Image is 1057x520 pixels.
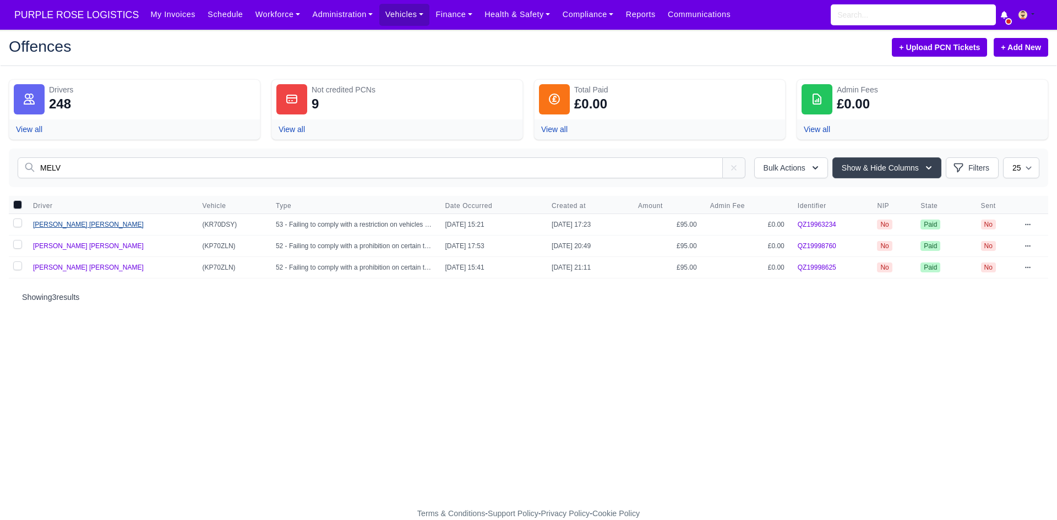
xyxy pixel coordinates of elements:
span: No [877,220,892,229]
span: Sent [981,201,1011,210]
td: 53 - Failing to comply with a restriction on vehicles entering a pedestrian zone (N/A) [269,214,439,236]
span: Driver [33,201,53,210]
a: View all [541,125,568,134]
span: NIP [877,201,907,210]
a: Cookie Policy [592,509,640,518]
div: £0.00 [574,95,607,113]
button: + Upload PCN Tickets [892,38,987,57]
a: + Add New [994,38,1048,57]
h2: Offences [9,39,520,54]
a: View all [279,125,305,134]
button: Date Occurred [445,201,502,210]
a: [PERSON_NAME] [PERSON_NAME] [33,242,144,250]
td: [DATE] 21:11 [545,257,631,278]
span: Paid [920,262,940,272]
button: Bulk Actions [754,157,828,178]
a: Support Policy [488,509,538,518]
a: QZ19998760 [798,242,836,250]
button: Admin Fee [710,201,754,210]
div: Total Paid [574,84,781,95]
td: £95.00 [631,257,704,278]
a: Administration [306,4,379,25]
td: £0.00 [704,214,791,236]
input: Search [18,157,723,178]
a: PURPLE ROSE LOGISTICS [9,4,144,26]
span: Admin Fee [710,201,745,210]
td: 52 - Failing to comply with a prohibition on certain types of vehicle (N/A) [269,257,439,278]
iframe: Chat Widget [1002,467,1057,520]
td: £0.00 [704,236,791,257]
a: View all [804,125,830,134]
a: [PERSON_NAME] [PERSON_NAME] [33,264,144,271]
div: £0.00 [837,95,870,113]
a: QZ19998625 [798,264,836,271]
span: No [981,220,996,229]
a: [PERSON_NAME] [PERSON_NAME] [33,221,144,228]
div: Admin Fees [837,84,1043,95]
a: Health & Safety [478,4,557,25]
button: State [920,201,946,210]
input: Search... [831,4,996,25]
a: View all [16,125,42,134]
a: Vehicles [379,4,430,25]
a: Workforce [249,4,307,25]
button: Show & Hide Columns [832,157,941,178]
span: No [981,262,996,272]
span: No [877,262,892,272]
span: Type [276,201,291,210]
div: - - - [215,507,842,520]
span: State [920,201,938,210]
td: £0.00 [704,257,791,278]
td: [DATE] 15:21 [439,214,546,236]
button: Amount [638,201,672,210]
a: Privacy Policy [541,509,590,518]
span: Amount [638,201,663,210]
td: [DATE] 17:23 [545,214,631,236]
button: Identifier [798,201,835,210]
a: QZ19963234 [798,221,836,228]
td: £95.00 [631,214,704,236]
a: Reports [620,4,662,25]
td: (KP70ZLN) [196,236,269,257]
span: 3 [52,293,57,302]
a: Communications [662,4,737,25]
span: Created at [552,201,586,210]
td: 52 - Failing to comply with a prohibition on certain types of vehicle (N/A) [269,236,439,257]
div: 9 [312,95,319,113]
a: Terms & Conditions [417,509,485,518]
a: My Invoices [144,4,201,25]
button: Created at [552,201,595,210]
div: Drivers [49,84,255,95]
span: No [981,241,996,251]
td: (KP70ZLN) [196,257,269,278]
button: Driver [33,201,62,210]
p: Showing results [22,292,1035,303]
div: 248 [49,95,71,113]
td: [DATE] 17:53 [439,236,546,257]
button: Filters [946,157,999,178]
span: Date Occurred [445,201,493,210]
td: £95.00 [631,236,704,257]
span: No [877,241,892,251]
span: Identifier [798,201,826,210]
button: Type [276,201,300,210]
span: Paid [920,241,940,251]
a: Compliance [557,4,620,25]
td: (KR70DSY) [196,214,269,236]
span: Paid [920,220,940,229]
a: Finance [429,4,478,25]
a: Schedule [201,4,249,25]
div: Not credited PCNs [312,84,518,95]
div: Offences [1,29,1056,66]
td: [DATE] 20:49 [545,236,631,257]
span: Vehicle [203,201,263,210]
td: [DATE] 15:41 [439,257,546,278]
